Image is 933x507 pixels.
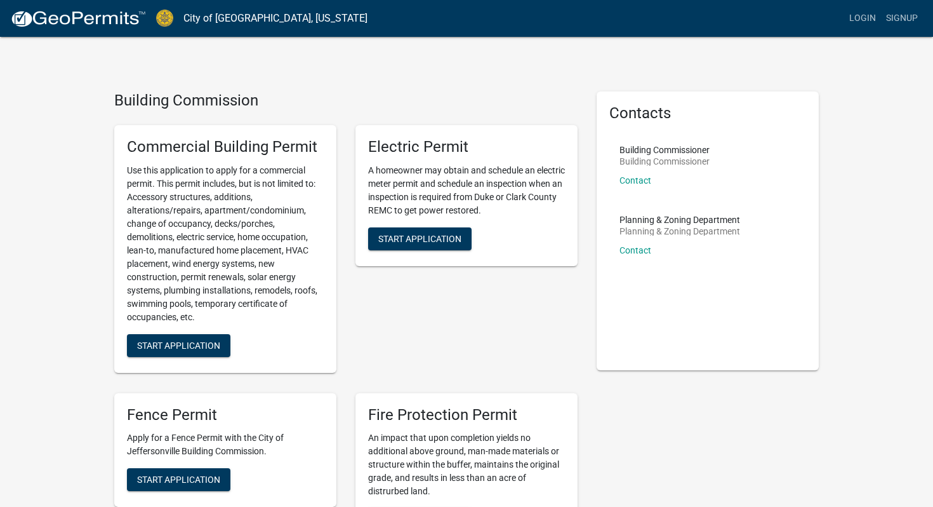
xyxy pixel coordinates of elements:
a: Signup [881,6,923,30]
p: An impact that upon completion yields no additional above ground, man-made materials or structure... [368,431,565,498]
button: Start Application [127,468,230,491]
span: Start Application [137,475,220,485]
a: Login [844,6,881,30]
a: City of [GEOGRAPHIC_DATA], [US_STATE] [183,8,367,29]
h5: Fence Permit [127,406,324,424]
img: City of Jeffersonville, Indiana [156,10,173,27]
h5: Contacts [609,104,806,123]
span: Start Application [137,340,220,350]
span: Start Application [378,233,461,243]
p: Building Commissioner [619,157,710,166]
p: Building Commissioner [619,145,710,154]
p: Planning & Zoning Department [619,227,740,236]
h5: Commercial Building Permit [127,138,324,156]
p: Apply for a Fence Permit with the City of Jeffersonville Building Commission. [127,431,324,458]
h5: Fire Protection Permit [368,406,565,424]
button: Start Application [127,334,230,357]
a: Contact [619,175,651,186]
p: A homeowner may obtain and schedule an electric meter permit and schedule an inspection when an i... [368,164,565,217]
a: Contact [619,245,651,255]
p: Planning & Zoning Department [619,215,740,224]
p: Use this application to apply for a commercial permit. This permit includes, but is not limited t... [127,164,324,324]
h4: Building Commission [114,91,578,110]
h5: Electric Permit [368,138,565,156]
button: Start Application [368,227,472,250]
